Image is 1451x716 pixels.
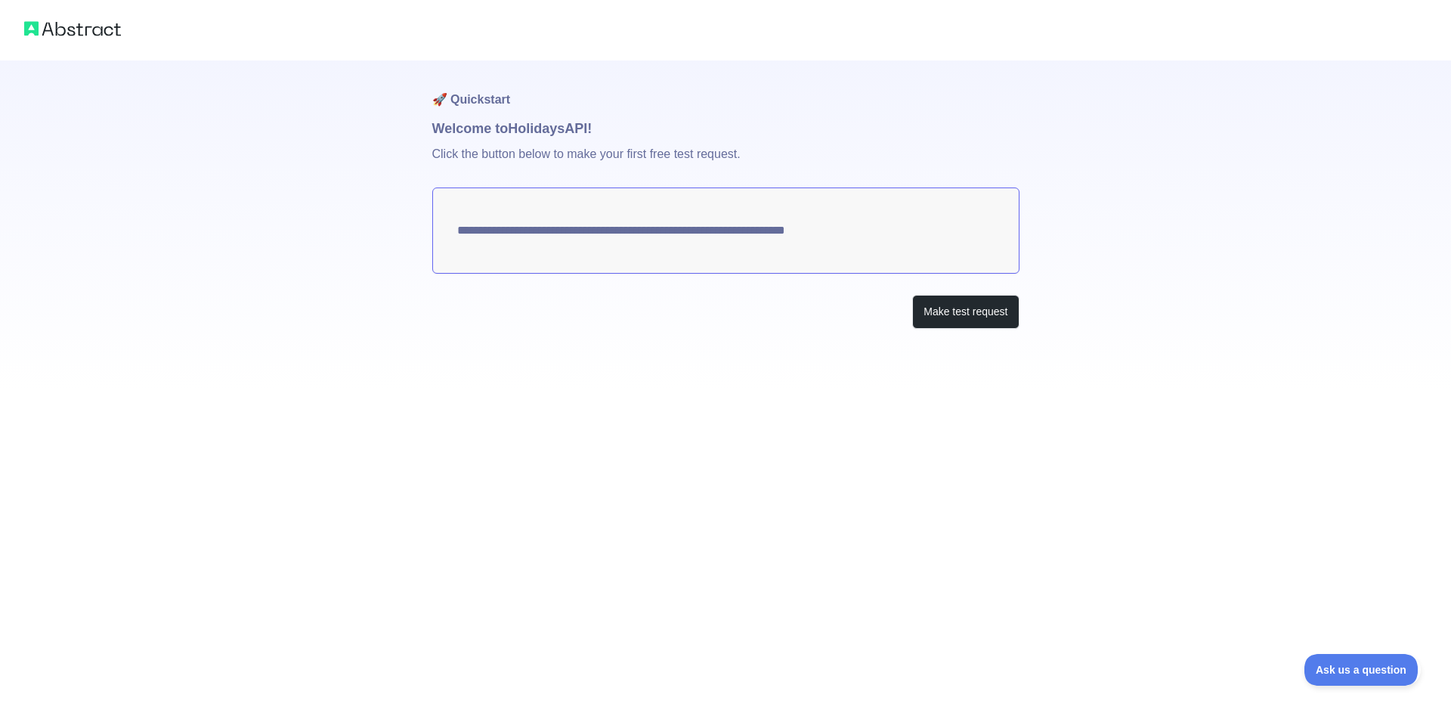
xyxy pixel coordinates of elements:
img: Abstract logo [24,18,121,39]
button: Make test request [912,295,1019,329]
h1: Welcome to Holidays API! [432,118,1019,139]
h1: 🚀 Quickstart [432,60,1019,118]
p: Click the button below to make your first free test request. [432,139,1019,188]
iframe: Toggle Customer Support [1304,654,1421,686]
